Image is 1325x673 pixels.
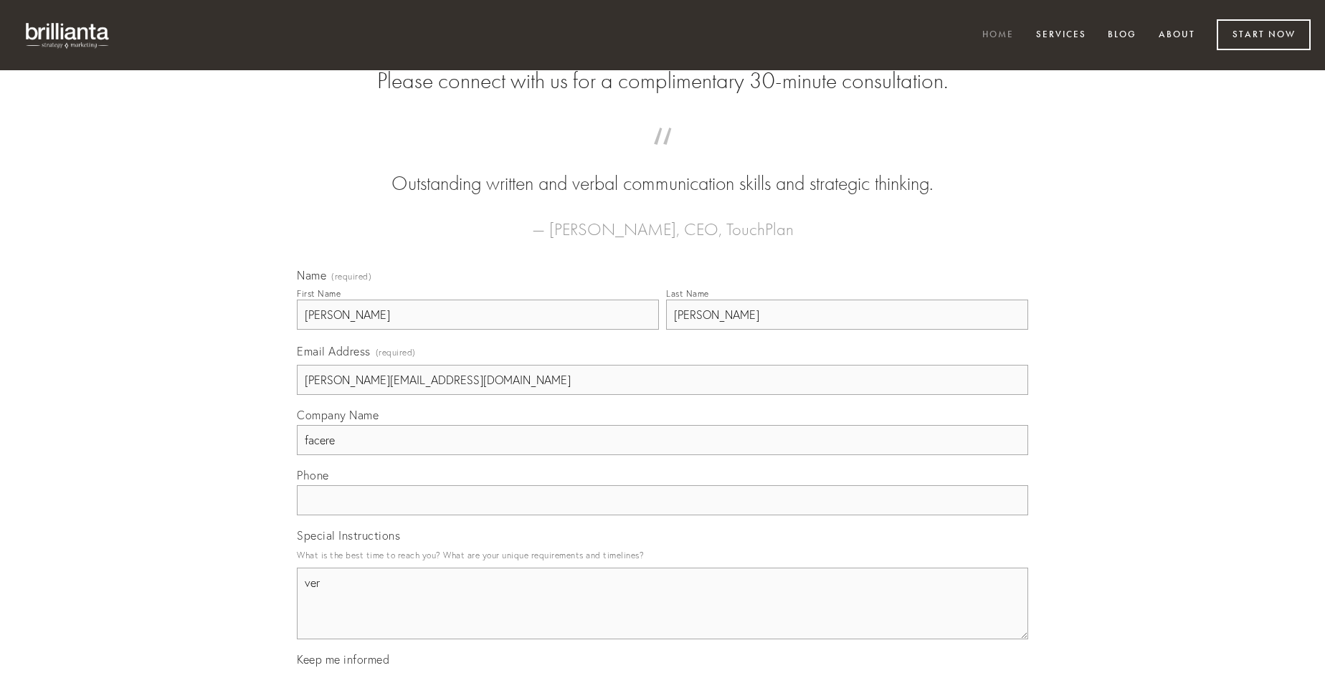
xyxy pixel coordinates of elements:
[297,652,389,667] span: Keep me informed
[1149,24,1205,47] a: About
[297,568,1028,639] textarea: ver
[297,408,379,422] span: Company Name
[14,14,122,56] img: brillianta - research, strategy, marketing
[320,198,1005,244] figcaption: — [PERSON_NAME], CEO, TouchPlan
[297,67,1028,95] h2: Please connect with us for a complimentary 30-minute consultation.
[666,288,709,299] div: Last Name
[297,344,371,358] span: Email Address
[297,268,326,282] span: Name
[297,288,341,299] div: First Name
[973,24,1023,47] a: Home
[1098,24,1146,47] a: Blog
[320,142,1005,198] blockquote: Outstanding written and verbal communication skills and strategic thinking.
[297,468,329,482] span: Phone
[1027,24,1096,47] a: Services
[331,272,371,281] span: (required)
[297,528,400,543] span: Special Instructions
[320,142,1005,170] span: “
[297,545,1028,565] p: What is the best time to reach you? What are your unique requirements and timelines?
[376,343,416,362] span: (required)
[1217,19,1311,50] a: Start Now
